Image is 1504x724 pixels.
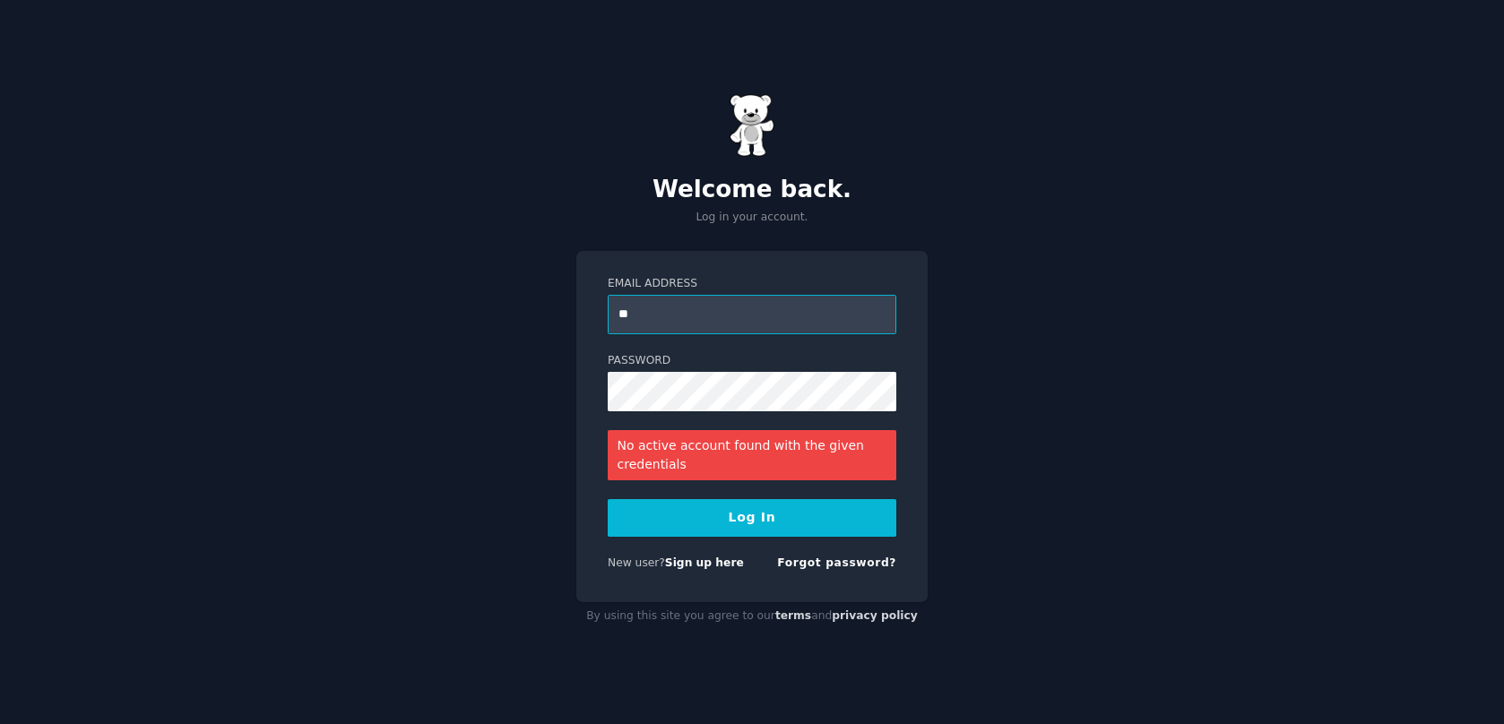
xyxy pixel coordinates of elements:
[832,609,918,622] a: privacy policy
[576,176,928,204] h2: Welcome back.
[576,210,928,226] p: Log in your account.
[576,602,928,631] div: By using this site you agree to our and
[775,609,811,622] a: terms
[665,556,744,569] a: Sign up here
[777,556,896,569] a: Forgot password?
[608,353,896,369] label: Password
[730,94,774,157] img: Gummy Bear
[608,556,665,569] span: New user?
[608,276,896,292] label: Email Address
[608,430,896,480] div: No active account found with the given credentials
[608,499,896,537] button: Log In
